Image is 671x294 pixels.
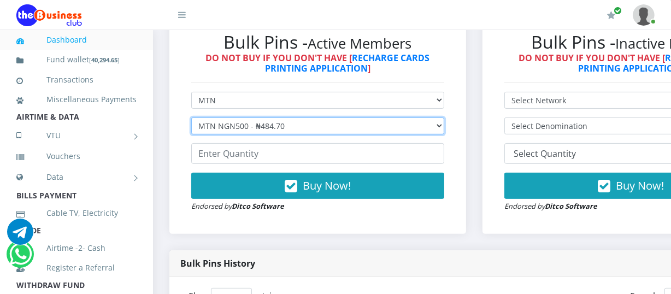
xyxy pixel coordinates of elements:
span: Renew/Upgrade Subscription [614,7,622,15]
a: Dashboard [16,27,137,52]
a: RECHARGE CARDS PRINTING APPLICATION [265,52,430,74]
button: Buy Now! [191,173,444,199]
input: Enter Quantity [191,143,444,164]
a: Register a Referral [16,255,137,280]
a: Chat for support [9,249,32,267]
strong: Ditco Software [232,201,284,211]
h2: Bulk Pins - [191,32,444,52]
a: Fund wallet[40,294.65] [16,47,137,73]
a: Miscellaneous Payments [16,87,137,112]
a: VTU [16,122,137,149]
b: 40,294.65 [91,56,117,64]
strong: Bulk Pins History [180,257,255,269]
a: Airtime -2- Cash [16,236,137,261]
img: User [633,4,655,26]
small: Active Members [308,34,412,53]
span: Buy Now! [616,178,664,193]
small: Endorsed by [191,201,284,211]
span: Buy Now! [303,178,351,193]
i: Renew/Upgrade Subscription [607,11,615,20]
a: Data [16,163,137,191]
a: Transactions [16,67,137,92]
a: Cable TV, Electricity [16,201,137,226]
img: Logo [16,4,82,26]
a: Chat for support [7,227,33,245]
small: [ ] [89,56,120,64]
strong: Ditco Software [545,201,597,211]
small: Endorsed by [504,201,597,211]
a: Vouchers [16,144,137,169]
strong: DO NOT BUY IF YOU DON'T HAVE [ ] [206,52,430,74]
